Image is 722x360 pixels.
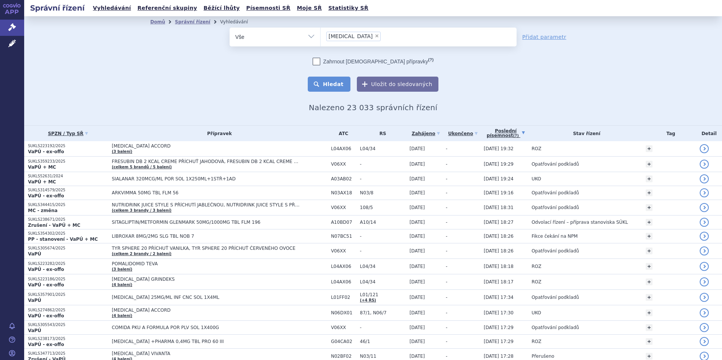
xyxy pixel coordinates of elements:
span: - [360,325,406,330]
span: [DATE] 17:28 [484,354,514,359]
a: + [646,189,653,196]
a: + [646,204,653,211]
span: [DATE] 18:27 [484,220,514,225]
strong: PP - stanovení - VaPÚ + MC [28,237,98,242]
span: L04AX06 [331,279,356,285]
span: L01/121 [360,292,406,297]
a: + [646,294,653,301]
a: detail [700,174,709,183]
span: 87/1, N06/7 [360,310,406,315]
span: [DATE] [409,190,425,195]
a: detail [700,144,709,153]
span: - [446,205,447,210]
button: Uložit do sledovaných [357,77,438,92]
span: [DATE] 18:17 [484,279,514,285]
span: [DATE] 17:30 [484,310,514,315]
p: SUKLS344415/2025 [28,202,108,208]
a: Ukončeno [446,128,480,139]
span: - [446,310,447,315]
strong: VaPÚ + MC [28,165,56,170]
strong: VaPÚ - ex-offo [28,282,64,288]
span: A10BD07 [331,220,356,225]
span: [DATE] [409,234,425,239]
th: RS [356,126,406,141]
span: N03AX18 [331,190,356,195]
span: [MEDICAL_DATA] 25MG/ML INF CNC SOL 1X4ML [112,295,301,300]
p: SUKLS223282/2025 [28,261,108,266]
a: Přidat parametr [522,33,566,41]
span: - [446,264,447,269]
strong: VaPÚ [28,328,41,333]
span: Nalezeno 23 033 správních řízení [309,103,437,112]
span: [MEDICAL_DATA] ACCORD [112,308,301,313]
span: Fikce čekání na NPM [532,234,578,239]
span: [DATE] [409,354,425,359]
span: - [360,162,406,167]
a: detail [700,160,709,169]
span: [DATE] [409,162,425,167]
a: (4 balení) [112,314,132,318]
a: Zahájeno [409,128,442,139]
span: NUTRIDRINK JUICE STYLE S PŘÍCHUTÍ JABLEČNOU, NUTRIDRINK JUICE STYLE S PŘÍCHUTÍ JAHODOVOU, NUTRIDR... [112,202,301,208]
span: - [360,234,406,239]
a: (celkem 2 brandy / 2 balení) [112,252,171,256]
p: SUKLS347713/2025 [28,351,108,356]
a: Poslednípísemnost(?) [484,126,528,141]
span: Opatřování podkladů [532,325,579,330]
strong: VaPÚ + MC [28,179,56,185]
span: - [446,325,447,330]
span: UKO [532,310,541,315]
span: L04/34 [360,264,406,269]
a: + [646,145,653,152]
a: Vyhledávání [91,3,133,13]
span: [MEDICAL_DATA] +PHARMA 0,4MG TBL PRO 60 III [112,339,301,344]
span: Odvolací řízení – příprava stanoviska SÚKL [532,220,628,225]
span: [DATE] 19:16 [484,190,514,195]
th: Přípravek [108,126,327,141]
a: SPZN / Typ SŘ [28,128,108,139]
a: + [646,353,653,360]
span: N03/8 [360,190,406,195]
p: SUKLS52631/2024 [28,174,108,179]
a: detail [700,246,709,255]
th: Detail [696,126,722,141]
span: - [446,234,447,239]
span: N02BF02 [331,354,356,359]
a: detail [700,323,709,332]
p: SUKLS305674/2025 [28,246,108,251]
span: - [360,248,406,254]
a: detail [700,293,709,302]
span: ARKVIMMA 50MG TBL FLM 56 [112,190,301,195]
p: SUKLS274862/2025 [28,308,108,313]
p: SUKLS238671/2025 [28,217,108,222]
a: Statistiky SŘ [326,3,370,13]
h2: Správní řízení [24,3,91,13]
span: ROZ [532,264,541,269]
span: - [360,176,406,182]
a: + [646,338,653,345]
span: - [446,190,447,195]
a: Písemnosti SŘ [244,3,293,13]
p: SUKLS354302/2025 [28,231,108,236]
a: + [646,309,653,316]
a: Správní řízení [175,19,210,25]
a: + [646,263,653,270]
span: V06XX [331,205,356,210]
span: - [446,279,447,285]
span: V06XX [331,325,356,330]
span: G04CA02 [331,339,356,344]
span: TYR SPHERE 20 PŘÍCHUŤ VANILKA, TYR SPHERE 20 PŘÍCHUŤ ČERVENÉHO OVOCE [112,246,301,251]
span: [DATE] [409,295,425,300]
a: Moje SŘ [295,3,324,13]
strong: VaPÚ [28,298,41,303]
span: [DATE] 19:29 [484,162,514,167]
span: [DATE] [409,205,425,210]
span: [MEDICAL_DATA] ACCORD [112,143,301,149]
span: × [375,34,379,38]
span: [MEDICAL_DATA] [329,34,373,39]
li: Vyhledávání [220,16,258,28]
span: [DATE] 17:29 [484,339,514,344]
a: (celkem 5 brandů / 5 balení) [112,165,172,169]
span: - [446,295,447,300]
span: V06XX [331,162,356,167]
